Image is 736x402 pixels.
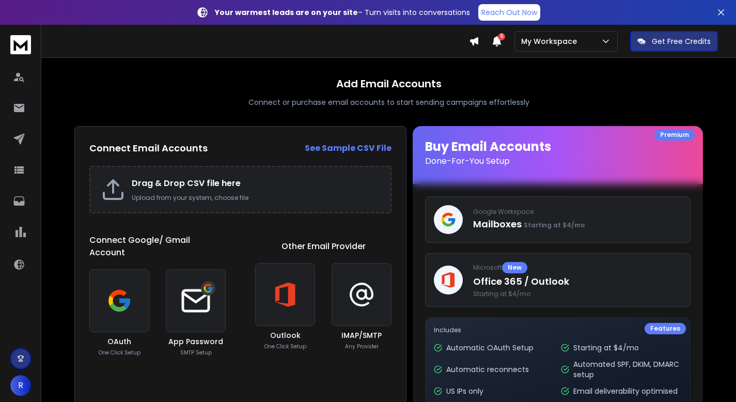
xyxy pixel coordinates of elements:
button: R [10,375,31,396]
span: Starting at $4/mo [473,290,682,298]
h1: Buy Email Accounts [425,138,691,167]
h2: Drag & Drop CSV file here [132,177,380,190]
p: Office 365 / Outlook [473,274,682,289]
p: My Workspace [521,36,581,47]
p: Mailboxes [473,217,682,231]
h1: Other Email Provider [281,240,366,253]
p: Get Free Credits [652,36,711,47]
span: 5 [498,33,505,40]
h3: IMAP/SMTP [341,330,382,341]
p: Microsoft [473,262,682,273]
a: See Sample CSV File [305,142,392,154]
p: Email deliverability optimised [573,386,678,396]
p: Automatic OAuth Setup [446,343,534,353]
h1: Add Email Accounts [336,76,442,91]
p: Automatic reconnects [446,364,529,375]
h3: Outlook [270,330,301,341]
p: Google Workspace [473,208,682,216]
div: Premium [654,129,695,141]
p: Reach Out Now [481,7,537,18]
div: New [502,262,527,273]
p: Automated SPF, DKIM, DMARC setup [573,359,682,380]
span: Starting at $4/mo [524,221,585,229]
h1: Connect Google/ Gmail Account [89,234,226,259]
h2: Connect Email Accounts [89,141,208,156]
p: SMTP Setup [180,349,212,357]
p: Done-For-You Setup [425,155,691,167]
p: Any Provider [345,343,379,350]
p: One Click Setup [264,343,306,350]
h3: App Password [168,336,223,347]
p: One Click Setup [99,349,140,357]
button: Get Free Credits [630,31,718,52]
img: logo [10,35,31,54]
strong: Your warmest leads are on your site [215,7,358,18]
p: US IPs only [446,386,483,396]
a: Reach Out Now [478,4,540,21]
p: Includes [434,326,682,334]
p: Connect or purchase email accounts to start sending campaigns effortlessly [248,97,529,107]
p: Upload from your system, choose file [132,194,380,202]
p: Starting at $4/mo [573,343,639,353]
p: – Turn visits into conversations [215,7,470,18]
h3: OAuth [107,336,131,347]
div: Features [645,323,686,334]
